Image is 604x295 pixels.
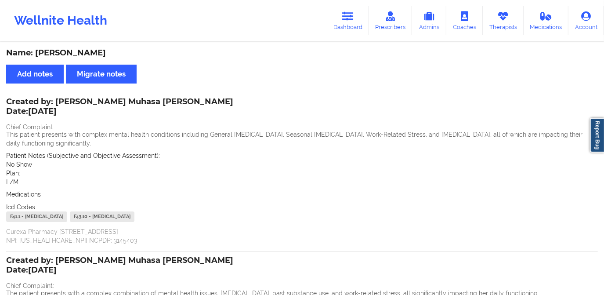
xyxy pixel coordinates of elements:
a: Prescribers [369,6,412,35]
a: Account [568,6,604,35]
p: This patient presents with complex mental health conditions including General [MEDICAL_DATA], Sea... [6,130,598,148]
p: L/M [6,178,598,186]
div: Created by: [PERSON_NAME] Muhasa [PERSON_NAME] [6,256,233,276]
a: Report Bug [590,118,604,153]
div: F41.1 - [MEDICAL_DATA] [6,211,67,222]
div: F43.10 - [MEDICAL_DATA] [70,211,134,222]
a: Medications [524,6,569,35]
a: Dashboard [327,6,369,35]
a: Therapists [483,6,524,35]
span: Chief Complaint: [6,282,54,289]
p: Date: [DATE] [6,106,233,117]
button: Add notes [6,65,64,84]
p: Curexa Pharmacy [STREET_ADDRESS] NPI: [US_HEALTHCARE_NPI] NCPDP: 3145403 [6,227,598,245]
span: Patient Notes (Subjective and Objective Assessment): [6,152,160,159]
p: No Show [6,160,598,169]
span: Medications [6,191,41,198]
div: Created by: [PERSON_NAME] Muhasa [PERSON_NAME] [6,97,233,117]
span: Icd Codes [6,204,35,211]
div: Name: [PERSON_NAME] [6,48,598,58]
button: Migrate notes [66,65,137,84]
span: Plan: [6,170,20,177]
p: Date: [DATE] [6,265,233,276]
span: Chief Complaint: [6,124,54,131]
a: Coaches [446,6,483,35]
a: Admins [412,6,446,35]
